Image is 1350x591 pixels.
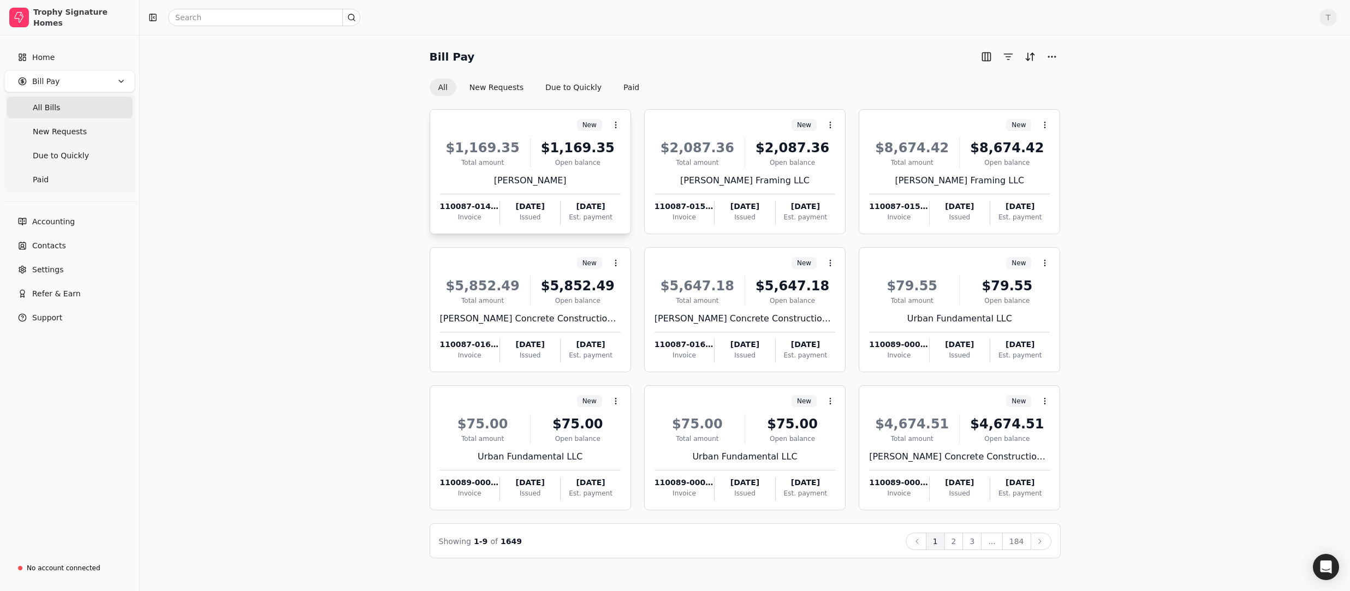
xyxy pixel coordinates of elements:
[655,434,740,444] div: Total amount
[655,296,740,306] div: Total amount
[1021,48,1039,65] button: Sort
[33,150,89,162] span: Due to Quickly
[7,169,133,190] a: Paid
[990,201,1050,212] div: [DATE]
[490,537,498,546] span: of
[582,120,597,130] span: New
[655,450,835,463] div: Urban Fundamental LLC
[440,138,526,158] div: $1,169.35
[930,201,990,212] div: [DATE]
[715,212,775,222] div: Issued
[33,174,49,186] span: Paid
[440,350,499,360] div: Invoice
[461,79,532,96] button: New Requests
[655,414,740,434] div: $75.00
[797,120,811,130] span: New
[655,158,740,168] div: Total amount
[715,477,775,488] div: [DATE]
[930,339,990,350] div: [DATE]
[440,477,499,488] div: 110089-000431-01
[33,7,130,28] div: Trophy Signature Homes
[990,477,1050,488] div: [DATE]
[964,296,1050,306] div: Open balance
[440,276,526,296] div: $5,852.49
[7,121,133,142] a: New Requests
[561,212,620,222] div: Est. payment
[168,9,360,26] input: Search
[440,212,499,222] div: Invoice
[869,312,1050,325] div: Urban Fundamental LLC
[561,350,620,360] div: Est. payment
[500,488,560,498] div: Issued
[500,477,560,488] div: [DATE]
[990,339,1050,350] div: [DATE]
[869,201,929,212] div: 110087-015600-01
[561,201,620,212] div: [DATE]
[582,396,597,406] span: New
[440,414,526,434] div: $75.00
[655,312,835,325] div: [PERSON_NAME] Concrete Construction, Inc
[500,339,560,350] div: [DATE]
[750,138,835,158] div: $2,087.36
[715,339,775,350] div: [DATE]
[655,350,714,360] div: Invoice
[4,235,135,256] a: Contacts
[776,488,835,498] div: Est. payment
[869,414,955,434] div: $4,674.51
[655,477,714,488] div: 110089-000440-01
[535,296,621,306] div: Open balance
[990,488,1050,498] div: Est. payment
[964,434,1050,444] div: Open balance
[32,76,60,87] span: Bill Pay
[430,79,456,96] button: All
[500,201,560,212] div: [DATE]
[869,296,955,306] div: Total amount
[33,126,87,138] span: New Requests
[776,350,835,360] div: Est. payment
[869,488,929,498] div: Invoice
[500,350,560,360] div: Issued
[7,97,133,118] a: All Bills
[869,212,929,222] div: Invoice
[797,396,811,406] span: New
[869,450,1050,463] div: [PERSON_NAME] Concrete Construction, Inc
[715,350,775,360] div: Issued
[776,339,835,350] div: [DATE]
[440,174,621,187] div: [PERSON_NAME]
[1043,48,1061,65] button: More
[615,79,648,96] button: Paid
[869,138,955,158] div: $8,674.42
[715,488,775,498] div: Issued
[869,174,1050,187] div: [PERSON_NAME] Framing LLC
[1002,533,1031,550] button: 184
[930,350,990,360] div: Issued
[440,434,526,444] div: Total amount
[1012,120,1026,130] span: New
[964,158,1050,168] div: Open balance
[4,259,135,280] a: Settings
[1319,9,1337,26] button: T
[32,264,63,276] span: Settings
[537,79,610,96] button: Due to Quickly
[32,240,66,252] span: Contacts
[430,48,475,65] h2: Bill Pay
[797,258,811,268] span: New
[930,488,990,498] div: Issued
[440,339,499,350] div: 110087-016261-01
[4,70,135,92] button: Bill Pay
[964,138,1050,158] div: $8,674.42
[4,211,135,232] a: Accounting
[869,276,955,296] div: $79.55
[535,414,621,434] div: $75.00
[655,212,714,222] div: Invoice
[776,477,835,488] div: [DATE]
[561,339,620,350] div: [DATE]
[440,296,526,306] div: Total amount
[750,158,835,168] div: Open balance
[869,339,929,350] div: 110089-000417-01
[33,102,60,114] span: All Bills
[655,201,714,212] div: 110087-015057-01
[750,276,835,296] div: $5,647.18
[750,296,835,306] div: Open balance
